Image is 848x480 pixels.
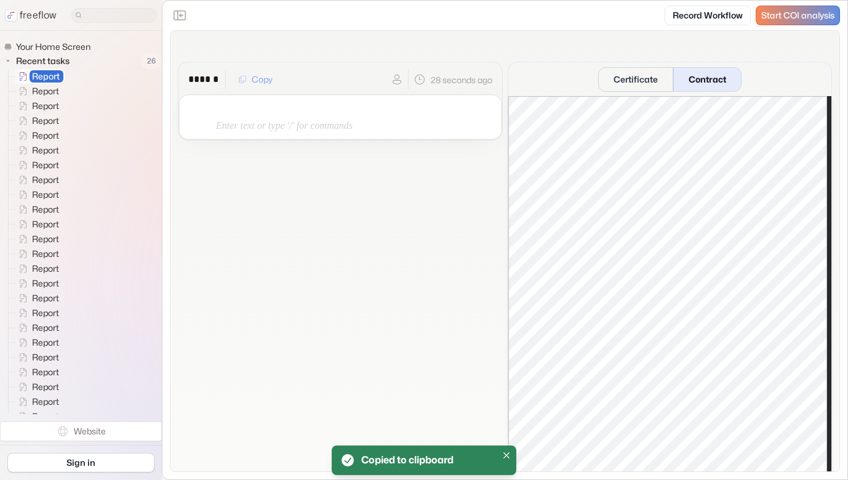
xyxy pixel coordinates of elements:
[665,6,751,25] a: Record Workflow
[9,320,64,335] a: Report
[9,232,64,246] a: Report
[9,69,65,84] a: Report
[9,143,64,158] a: Report
[30,396,63,408] span: Report
[598,67,673,92] button: Certificate
[9,99,64,113] a: Report
[30,336,63,349] span: Report
[508,96,832,474] iframe: Contract
[361,453,492,468] div: Copied to clipboard
[30,233,63,245] span: Report
[30,277,63,290] span: Report
[30,218,63,230] span: Report
[30,381,63,393] span: Report
[9,113,64,128] a: Report
[9,394,64,409] a: Report
[4,54,74,68] button: Recent tasks
[9,306,64,320] a: Report
[9,246,64,261] a: Report
[761,10,834,21] span: Start COI analysis
[170,6,190,25] button: Close the sidebar
[9,128,64,143] a: Report
[9,380,64,394] a: Report
[499,448,514,463] button: Close
[30,129,63,142] span: Report
[5,8,57,23] a: freeflow
[9,84,64,99] a: Report
[9,173,64,187] a: Report
[4,41,95,53] a: Your Home Screen
[9,187,64,202] a: Report
[30,322,63,334] span: Report
[9,350,64,365] a: Report
[30,351,63,364] span: Report
[30,189,63,201] span: Report
[30,248,63,260] span: Report
[9,158,64,173] a: Report
[756,6,840,25] a: Start COI analysis
[9,261,64,276] a: Report
[9,202,64,217] a: Report
[30,115,63,127] span: Report
[30,292,63,304] span: Report
[30,307,63,319] span: Report
[9,335,64,350] a: Report
[30,85,63,97] span: Report
[9,291,64,306] a: Report
[30,410,63,423] span: Report
[30,203,63,216] span: Report
[30,174,63,186] span: Report
[14,41,94,53] span: Your Home Screen
[9,365,64,380] a: Report
[14,55,73,67] span: Recent tasks
[30,159,63,171] span: Report
[7,453,154,473] a: Sign in
[9,217,64,232] a: Report
[30,100,63,112] span: Report
[673,67,742,92] button: Contract
[20,8,57,23] p: freeflow
[30,144,63,157] span: Report
[30,366,63,378] span: Report
[141,53,162,69] span: 26
[9,276,64,291] a: Report
[30,70,63,83] span: Report
[231,70,280,89] button: Copy
[30,262,63,275] span: Report
[9,409,64,424] a: Report
[431,73,492,86] p: 28 seconds ago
